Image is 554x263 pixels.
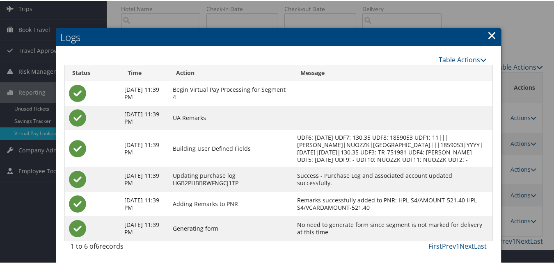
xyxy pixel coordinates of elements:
[120,166,169,191] td: [DATE] 11:39 PM
[71,240,165,254] div: 1 to 6 of records
[293,191,492,215] td: Remarks successfully added to PNR: HPL-S4/AMOUNT-521.40 HPL-S4/VCARDAMOUNT-521.40
[120,105,169,129] td: [DATE] 11:39 PM
[65,64,120,80] th: Status: activate to sort column ascending
[293,64,492,80] th: Message: activate to sort column ascending
[487,26,497,43] a: Close
[439,54,487,63] a: Table Actions
[120,191,169,215] td: [DATE] 11:39 PM
[169,215,293,240] td: Generating form
[169,64,293,80] th: Action: activate to sort column ascending
[169,191,293,215] td: Adding Remarks to PNR
[474,241,487,250] a: Last
[293,166,492,191] td: Success - Purchase Log and associated account updated successfully.
[456,241,460,250] a: 1
[120,80,169,105] td: [DATE] 11:39 PM
[460,241,474,250] a: Next
[169,105,293,129] td: UA Remarks
[56,27,501,45] h2: Logs
[169,129,293,166] td: Building User Defined Fields
[293,129,492,166] td: UDF6: [DATE] UDF7: 130.35 UDF8: 1859053 UDF1: 11|||[PERSON_NAME]|NUOZZK|[GEOGRAPHIC_DATA]|||18590...
[428,241,442,250] a: First
[120,215,169,240] td: [DATE] 11:39 PM
[96,241,99,250] span: 6
[169,80,293,105] td: Begin Virtual Pay Processing for Segment 4
[120,129,169,166] td: [DATE] 11:39 PM
[442,241,456,250] a: Prev
[293,215,492,240] td: No need to generate form since segment is not marked for delivery at this time
[169,166,293,191] td: Updating purchase log HGB2PHBBRWFNGCJ1TP
[120,64,169,80] th: Time: activate to sort column ascending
